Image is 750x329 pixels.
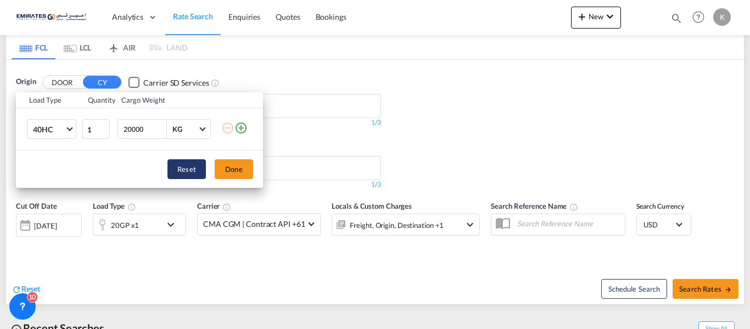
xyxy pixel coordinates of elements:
md-select: Choose: 40HC [27,119,76,139]
div: Cargo Weight [121,95,215,105]
button: Done [215,159,253,179]
input: Enter Weight [122,120,166,138]
md-icon: icon-plus-circle-outline [234,121,248,135]
md-icon: icon-minus-circle-outline [221,121,234,135]
button: Reset [167,159,206,179]
div: KG [172,125,182,133]
th: Load Type [16,92,81,108]
span: 40HC [33,124,65,135]
th: Quantity [81,92,115,108]
input: Qty [82,119,110,139]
